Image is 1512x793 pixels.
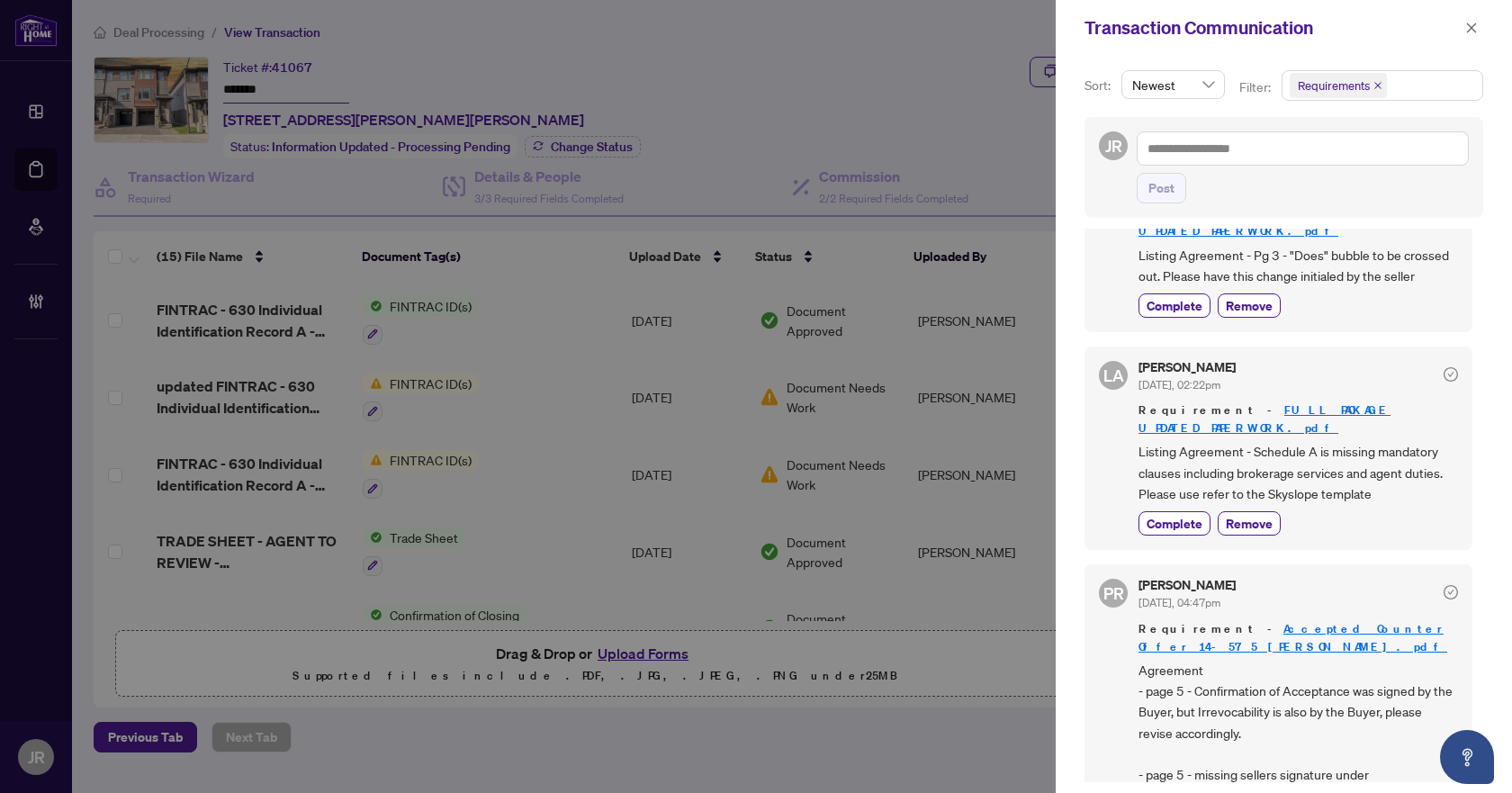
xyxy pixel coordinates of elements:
span: [DATE], 04:47pm [1138,596,1220,609]
button: Complete [1138,293,1210,318]
button: Remove [1218,293,1281,318]
span: [DATE], 02:22pm [1138,378,1220,392]
span: Requirement - [1138,401,1458,437]
h5: [PERSON_NAME] [1138,361,1236,374]
a: Accepted Counter Offer 14-575 [PERSON_NAME].pdf [1138,621,1447,654]
span: Requirements [1290,73,1387,98]
span: LA [1103,363,1124,388]
button: Post [1137,173,1186,203]
span: Complete [1147,514,1202,533]
button: Complete [1138,511,1210,536]
button: Remove [1218,511,1281,536]
span: Remove [1226,514,1273,533]
span: check-circle [1444,585,1458,599]
div: Transaction Communication [1084,14,1460,41]
span: JR [1105,133,1122,158]
span: close [1465,22,1478,34]
span: Remove [1226,296,1273,315]
span: Requirements [1298,77,1370,95]
span: Newest [1132,71,1214,98]
h5: [PERSON_NAME] [1138,579,1236,591]
p: Filter: [1239,77,1273,97]
button: Open asap [1440,730,1494,784]
span: check-circle [1444,367,1458,382]
span: Listing Agreement - Pg 3 - "Does" bubble to be crossed out. Please have this change initialed by ... [1138,245,1458,287]
span: Listing Agreement - Schedule A is missing mandatory clauses including brokerage services and agen... [1138,441,1458,504]
span: PR [1103,581,1124,606]
p: Sort: [1084,76,1114,95]
span: close [1373,81,1382,90]
span: Complete [1147,296,1202,315]
span: Requirement - [1138,620,1458,656]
